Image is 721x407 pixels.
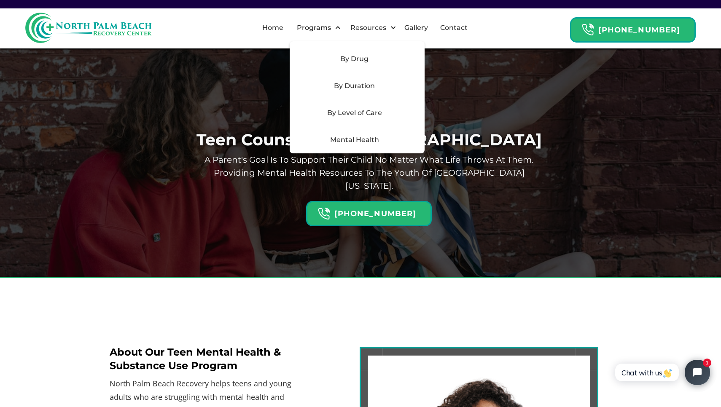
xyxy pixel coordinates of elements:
div: Programs [290,14,343,41]
iframe: Tidio Chat [606,353,717,392]
div: Mental Health [290,126,425,153]
a: Contact [435,14,473,41]
div: Resources [348,23,388,33]
div: By Level of Care [290,99,425,126]
nav: Programs [290,41,425,153]
h1: Teen Counseling In [GEOGRAPHIC_DATA] [194,131,544,149]
div: By Duration [295,81,414,91]
img: Header Calendar Icons [317,207,330,220]
p: A parent's goal is to support their child no matter what life throws at them. Providing Mental He... [194,153,544,193]
div: Resources [343,14,398,41]
a: Header Calendar Icons[PHONE_NUMBER] [570,13,696,43]
div: By Level of Care [295,108,414,118]
div: By Drug [295,54,414,64]
div: By Drug [290,46,425,72]
div: Programs [295,23,333,33]
a: Header Calendar Icons[PHONE_NUMBER] [306,197,432,226]
div: By Duration [290,72,425,99]
a: Gallery [399,14,433,41]
h2: About Our Teen Mental Health & Substance Use Program [110,345,311,372]
strong: [PHONE_NUMBER] [598,25,680,35]
strong: [PHONE_NUMBER] [334,209,416,218]
div: Mental Health [295,135,414,145]
a: Home [257,14,288,41]
img: Header Calendar Icons [581,23,594,36]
